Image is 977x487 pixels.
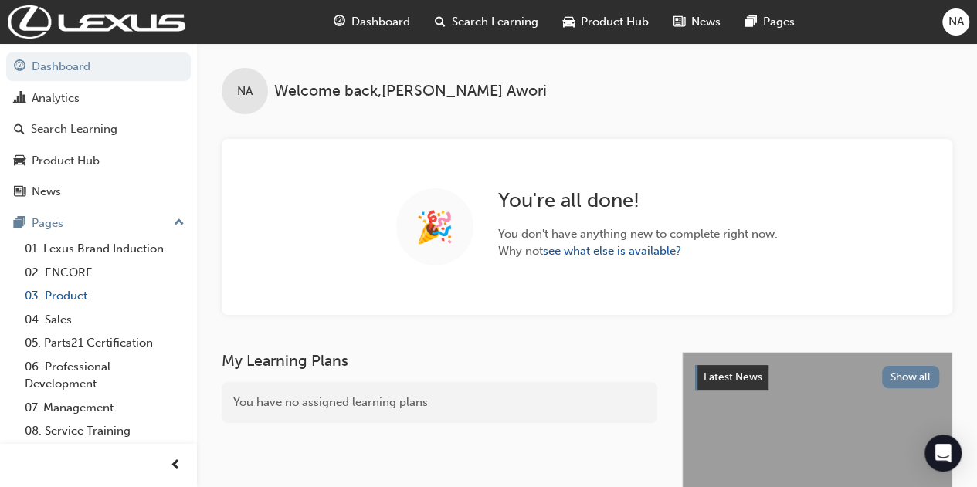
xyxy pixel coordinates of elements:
a: Latest NewsShow all [695,365,939,390]
span: chart-icon [14,92,25,106]
span: pages-icon [745,12,757,32]
a: 07. Management [19,396,191,420]
button: NA [942,8,969,36]
button: Pages [6,209,191,238]
a: 01. Lexus Brand Induction [19,237,191,261]
a: Analytics [6,84,191,113]
span: pages-icon [14,217,25,231]
a: search-iconSearch Learning [422,6,551,38]
a: Search Learning [6,115,191,144]
span: 🎉 [416,218,454,236]
span: prev-icon [170,456,181,475]
a: 03. Product [19,284,191,308]
span: search-icon [14,123,25,137]
a: 06. Professional Development [19,355,191,396]
span: up-icon [174,213,185,233]
span: search-icon [435,12,446,32]
a: Product Hub [6,147,191,175]
a: pages-iconPages [733,6,807,38]
a: 08. Service Training [19,419,191,443]
h2: You ' re all done! [498,188,778,213]
span: car-icon [14,154,25,168]
div: News [32,183,61,201]
div: Search Learning [31,120,117,138]
span: News [691,13,721,31]
span: guage-icon [14,60,25,74]
a: 04. Sales [19,308,191,332]
span: NA [948,13,964,31]
span: news-icon [673,12,685,32]
span: Latest News [704,370,762,384]
span: car-icon [563,12,575,32]
a: see what else is available? [543,244,681,258]
h3: My Learning Plans [222,352,657,370]
div: Product Hub [32,152,100,170]
div: You have no assigned learning plans [222,382,657,423]
a: news-iconNews [661,6,733,38]
div: Analytics [32,90,80,107]
span: Why not [498,242,778,260]
button: Show all [882,366,940,388]
span: NA [237,83,253,100]
a: News [6,178,191,206]
img: Trak [8,5,185,39]
span: Dashboard [351,13,410,31]
a: 05. Parts21 Certification [19,331,191,355]
div: Open Intercom Messenger [924,435,962,472]
span: Pages [763,13,795,31]
a: 09. Technical Training [19,443,191,467]
div: Pages [32,215,63,232]
span: You don ' t have anything new to complete right now. [498,225,778,243]
span: Welcome back , [PERSON_NAME] Awori [274,83,547,100]
span: news-icon [14,185,25,199]
a: car-iconProduct Hub [551,6,661,38]
button: DashboardAnalyticsSearch LearningProduct HubNews [6,49,191,209]
span: Search Learning [452,13,538,31]
span: Product Hub [581,13,649,31]
a: Dashboard [6,52,191,81]
span: guage-icon [334,12,345,32]
a: guage-iconDashboard [321,6,422,38]
a: 02. ENCORE [19,261,191,285]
